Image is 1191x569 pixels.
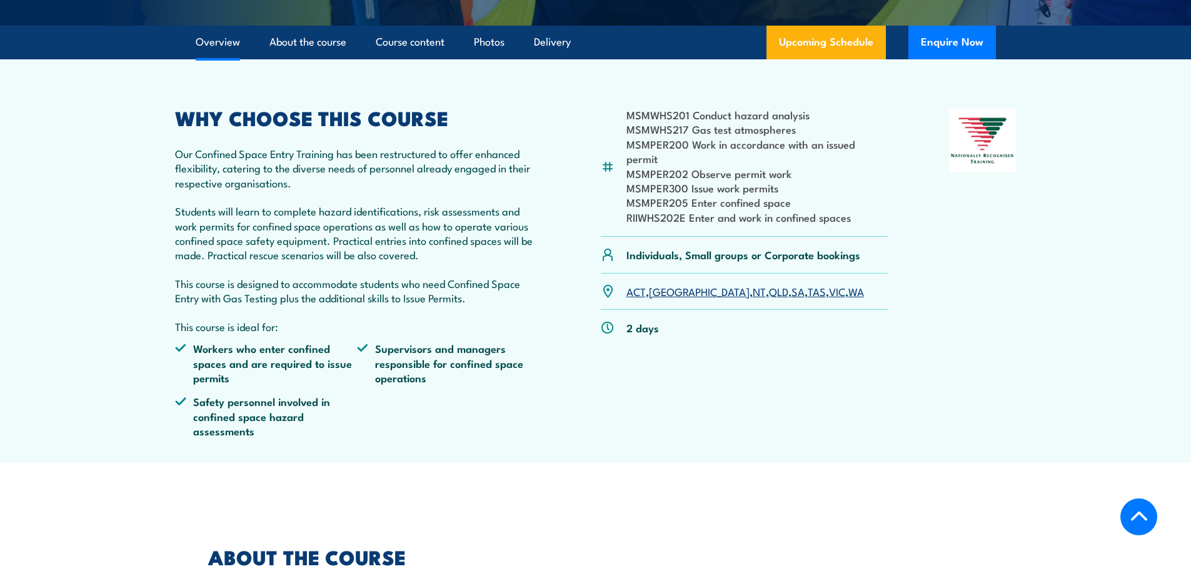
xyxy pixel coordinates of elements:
img: Nationally Recognised Training logo. [949,109,1017,172]
li: RIIWHS202E Enter and work in confined spaces [626,210,888,224]
a: VIC [829,284,845,299]
p: Our Confined Space Entry Training has been restructured to offer enhanced flexibility, catering t... [175,146,540,190]
li: MSMWHS217 Gas test atmospheres [626,122,888,136]
a: Delivery [534,26,571,59]
li: Safety personnel involved in confined space hazard assessments [175,394,358,438]
a: Course content [376,26,445,59]
h2: ABOUT THE COURSE [208,548,538,565]
p: Students will learn to complete hazard identifications, risk assessments and work permits for con... [175,204,540,262]
li: MSMPER300 Issue work permits [626,181,888,195]
li: MSMWHS201 Conduct hazard analysis [626,107,888,122]
li: Supervisors and managers responsible for confined space operations [357,341,540,385]
p: , , , , , , , [626,284,864,299]
a: TAS [808,284,826,299]
li: Workers who enter confined spaces and are required to issue permits [175,341,358,385]
a: Photos [474,26,505,59]
p: 2 days [626,320,659,335]
a: Upcoming Schedule [766,26,886,59]
a: SA [791,284,805,299]
h2: WHY CHOOSE THIS COURSE [175,109,540,126]
li: MSMPER205 Enter confined space [626,195,888,209]
a: About the course [269,26,346,59]
p: This course is designed to accommodate students who need Confined Space Entry with Gas Testing pl... [175,276,540,305]
p: This course is ideal for: [175,319,540,334]
a: Overview [196,26,240,59]
a: NT [753,284,766,299]
li: MSMPER200 Work in accordance with an issued permit [626,137,888,166]
button: Enquire Now [908,26,996,59]
a: [GEOGRAPHIC_DATA] [649,284,750,299]
p: Individuals, Small groups or Corporate bookings [626,247,860,262]
a: QLD [769,284,788,299]
a: ACT [626,284,646,299]
li: MSMPER202 Observe permit work [626,166,888,181]
a: WA [848,284,864,299]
